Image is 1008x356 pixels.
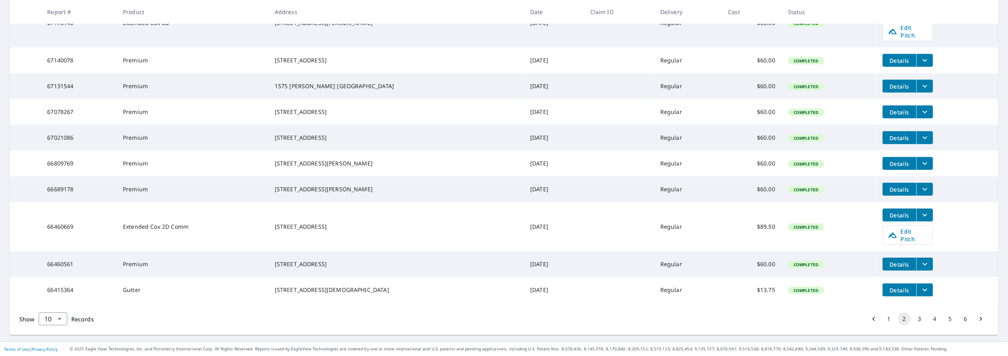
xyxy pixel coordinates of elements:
[654,48,722,73] td: Regular
[524,99,584,125] td: [DATE]
[654,125,722,151] td: Regular
[888,286,912,294] span: Details
[41,176,116,202] td: 66689178
[888,186,912,193] span: Details
[41,99,116,125] td: 67078267
[116,176,268,202] td: Premium
[275,286,517,294] div: [STREET_ADDRESS][DEMOGRAPHIC_DATA]
[275,82,517,90] div: 1575 [PERSON_NAME] [GEOGRAPHIC_DATA]
[41,73,116,99] td: 67131544
[524,125,584,151] td: [DATE]
[19,315,35,323] span: Show
[41,251,116,277] td: 66460561
[722,151,782,176] td: $60.00
[116,99,268,125] td: Premium
[789,84,823,89] span: Completed
[524,151,584,176] td: [DATE]
[275,185,517,193] div: [STREET_ADDRESS][PERSON_NAME]
[789,161,823,167] span: Completed
[917,131,933,144] button: filesDropdownBtn-67021086
[883,131,917,144] button: detailsBtn-67021086
[888,261,912,268] span: Details
[888,108,912,116] span: Details
[275,134,517,142] div: [STREET_ADDRESS]
[959,313,972,325] button: Go to page 6
[888,24,928,39] span: Edit Pitch
[883,22,933,41] a: Edit Pitch
[917,183,933,196] button: filesDropdownBtn-66689178
[722,73,782,99] td: $60.00
[41,202,116,251] td: 66460669
[275,56,517,64] div: [STREET_ADDRESS]
[116,251,268,277] td: Premium
[116,73,268,99] td: Premium
[898,313,911,325] button: page 2
[789,288,823,293] span: Completed
[883,226,933,245] a: Edit Pitch
[275,108,517,116] div: [STREET_ADDRESS]
[917,209,933,221] button: filesDropdownBtn-66460669
[4,346,29,352] a: Terms of Use
[913,313,926,325] button: Go to page 3
[789,58,823,64] span: Completed
[929,313,942,325] button: Go to page 4
[917,80,933,93] button: filesDropdownBtn-67131544
[41,277,116,303] td: 66415364
[883,106,917,118] button: detailsBtn-67078267
[888,134,912,142] span: Details
[524,176,584,202] td: [DATE]
[789,224,823,230] span: Completed
[41,125,116,151] td: 67021086
[917,106,933,118] button: filesDropdownBtn-67078267
[867,313,880,325] button: Go to previous page
[116,48,268,73] td: Premium
[31,346,58,352] a: Privacy Policy
[883,284,917,296] button: detailsBtn-66415364
[39,308,67,330] div: 10
[917,54,933,67] button: filesDropdownBtn-67140078
[654,176,722,202] td: Regular
[888,211,912,219] span: Details
[524,251,584,277] td: [DATE]
[275,260,517,268] div: [STREET_ADDRESS]
[275,223,517,231] div: [STREET_ADDRESS]
[524,202,584,251] td: [DATE]
[71,315,94,323] span: Records
[888,83,912,90] span: Details
[888,228,928,243] span: Edit Pitch
[722,99,782,125] td: $60.00
[41,48,116,73] td: 67140078
[654,151,722,176] td: Regular
[866,313,989,325] nav: pagination navigation
[789,187,823,192] span: Completed
[883,209,917,221] button: detailsBtn-66460669
[883,80,917,93] button: detailsBtn-67131544
[116,277,268,303] td: Gutter
[883,157,917,170] button: detailsBtn-66809769
[883,313,896,325] button: Go to page 1
[789,135,823,141] span: Completed
[917,157,933,170] button: filesDropdownBtn-66809769
[70,346,1004,352] p: © 2025 Eagle View Technologies, Inc. and Pictometry International Corp. All Rights Reserved. Repo...
[883,258,917,271] button: detailsBtn-66460561
[116,151,268,176] td: Premium
[524,73,584,99] td: [DATE]
[883,183,917,196] button: detailsBtn-66689178
[654,73,722,99] td: Regular
[39,313,67,325] div: Show 10 records
[722,48,782,73] td: $60.00
[654,277,722,303] td: Regular
[789,110,823,115] span: Completed
[888,160,912,168] span: Details
[654,251,722,277] td: Regular
[654,202,722,251] td: Regular
[975,313,987,325] button: Go to next page
[41,151,116,176] td: 66809769
[944,313,957,325] button: Go to page 5
[524,48,584,73] td: [DATE]
[789,262,823,267] span: Completed
[722,251,782,277] td: $60.00
[275,159,517,168] div: [STREET_ADDRESS][PERSON_NAME]
[722,125,782,151] td: $60.00
[722,176,782,202] td: $60.00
